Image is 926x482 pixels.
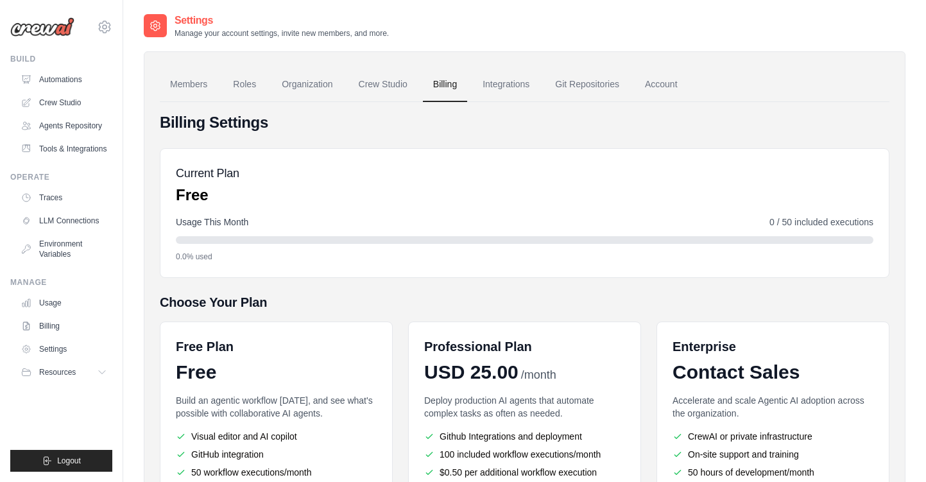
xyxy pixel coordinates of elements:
a: LLM Connections [15,211,112,231]
a: Traces [15,187,112,208]
h6: Free Plan [176,338,234,356]
div: Manage [10,277,112,288]
span: Logout [57,456,81,466]
button: Resources [15,362,112,383]
li: 100 included workflow executions/month [424,448,625,461]
p: Build an agentic workflow [DATE], and see what's possible with collaborative AI agents. [176,394,377,420]
a: Agents Repository [15,116,112,136]
li: Visual editor and AI copilot [176,430,377,443]
h5: Current Plan [176,164,239,182]
a: Members [160,67,218,102]
li: Github Integrations and deployment [424,430,625,443]
li: 50 workflow executions/month [176,466,377,479]
span: /month [521,366,556,384]
li: 50 hours of development/month [673,466,873,479]
a: Account [635,67,688,102]
p: Deploy production AI agents that automate complex tasks as often as needed. [424,394,625,420]
li: CrewAI or private infrastructure [673,430,873,443]
h2: Settings [175,13,389,28]
a: Crew Studio [348,67,418,102]
li: On-site support and training [673,448,873,461]
button: Logout [10,450,112,472]
a: Git Repositories [545,67,630,102]
a: Roles [223,67,266,102]
a: Billing [15,316,112,336]
li: $0.50 per additional workflow execution [424,466,625,479]
p: Free [176,185,239,205]
span: 0.0% used [176,252,212,262]
a: Settings [15,339,112,359]
div: Build [10,54,112,64]
a: Usage [15,293,112,313]
a: Environment Variables [15,234,112,264]
h4: Billing Settings [160,112,889,133]
div: Operate [10,172,112,182]
span: Usage This Month [176,216,248,228]
div: Contact Sales [673,361,873,384]
a: Integrations [472,67,540,102]
p: Manage your account settings, invite new members, and more. [175,28,389,39]
h5: Choose Your Plan [160,293,889,311]
h6: Professional Plan [424,338,532,356]
span: 0 / 50 included executions [769,216,873,228]
img: Logo [10,17,74,37]
span: Resources [39,367,76,377]
li: GitHub integration [176,448,377,461]
div: Free [176,361,377,384]
a: Automations [15,69,112,90]
a: Billing [423,67,467,102]
p: Accelerate and scale Agentic AI adoption across the organization. [673,394,873,420]
a: Tools & Integrations [15,139,112,159]
span: USD 25.00 [424,361,519,384]
a: Crew Studio [15,92,112,113]
a: Organization [271,67,343,102]
h6: Enterprise [673,338,873,356]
